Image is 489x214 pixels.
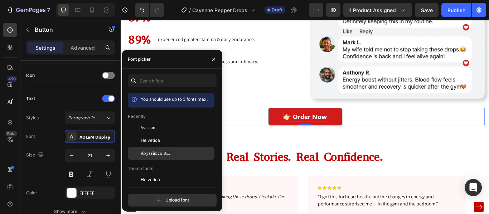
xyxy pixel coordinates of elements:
span: Helvetica [141,137,160,144]
div: 450 [7,76,17,82]
div: ADLaM Display [79,134,113,140]
span: Abyssinica SIL [141,150,170,156]
div: Color [26,190,37,196]
button: Save [415,3,439,17]
button: 7 [3,3,53,17]
div: Rich Text Editor. Editing area: main [189,107,241,118]
p: Advanced [71,44,95,51]
div: Icon [26,72,35,79]
span: Helvetica [141,176,160,183]
div: Publish [447,6,465,14]
span: 1 product assigned [349,6,396,14]
div: Button [14,93,30,99]
div: Beta [5,131,17,136]
div: Open Intercom Messenger [465,179,482,196]
span: You should use up to 3 fonts max. [141,96,208,102]
button: 1 product assigned [343,3,412,17]
a: Rich Text Editor. Editing area: main [172,103,258,123]
span: Cayenne Pepper Drops [192,6,247,14]
p: Settings [35,44,55,51]
div: Font picker [128,56,151,63]
button: Paragraph 1* [65,111,115,124]
span: / [189,6,191,14]
div: Text [26,95,35,102]
button: Upload font [128,194,217,206]
div: Upload font [155,196,189,204]
p: 7 [47,6,50,14]
input: Search font [128,74,217,87]
h2: Real Stories. Real Confidence. [5,151,424,168]
p: Theme fonts [128,165,153,172]
div: Styles [26,115,39,121]
button: Publish [441,3,471,17]
span: Draft [272,7,282,13]
div: Undo/Redo [135,3,164,17]
div: Size [26,150,45,160]
p: 👉🏻 Order Now [189,107,241,118]
span: Paragraph 1* [68,115,95,121]
span: Assistant [141,124,157,131]
p: Recently [128,113,146,120]
span: Save [421,7,433,13]
div: FFFFFF [79,190,113,196]
p: Button [35,25,96,34]
iframe: Design area [121,20,489,214]
div: Font [26,133,35,140]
